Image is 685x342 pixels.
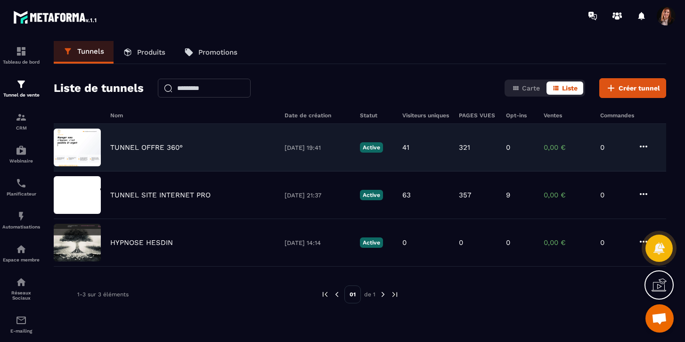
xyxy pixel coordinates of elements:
[54,176,101,214] img: image
[285,144,351,151] p: [DATE] 19:41
[16,244,27,255] img: automations
[110,238,173,247] p: HYPNOSE HESDIN
[544,191,591,199] p: 0,00 €
[2,105,40,138] a: formationformationCRM
[16,46,27,57] img: formation
[137,48,165,57] p: Produits
[77,291,129,298] p: 1-3 sur 3 éléments
[360,112,393,119] h6: Statut
[110,112,275,119] h6: Nom
[175,41,247,64] a: Promotions
[402,112,449,119] h6: Visiteurs uniques
[600,238,628,247] p: 0
[110,143,183,152] p: TUNNEL OFFRE 360°
[459,191,471,199] p: 357
[2,191,40,196] p: Planificateur
[2,92,40,98] p: Tunnel de vente
[459,238,463,247] p: 0
[16,178,27,189] img: scheduler
[2,171,40,204] a: schedulerschedulerPlanificateur
[360,190,383,200] p: Active
[285,112,351,119] h6: Date de création
[54,129,101,166] img: image
[506,81,546,95] button: Carte
[16,211,27,222] img: automations
[506,112,534,119] h6: Opt-ins
[321,290,329,299] img: prev
[333,290,341,299] img: prev
[544,143,591,152] p: 0,00 €
[2,72,40,105] a: formationformationTunnel de vente
[77,47,104,56] p: Tunnels
[110,191,211,199] p: TUNNEL SITE INTERNET PRO
[198,48,237,57] p: Promotions
[16,79,27,90] img: formation
[546,81,583,95] button: Liste
[506,238,510,247] p: 0
[285,239,351,246] p: [DATE] 14:14
[402,238,407,247] p: 0
[619,83,660,93] span: Créer tunnel
[544,112,591,119] h6: Ventes
[16,315,27,326] img: email
[599,78,666,98] button: Créer tunnel
[562,84,578,92] span: Liste
[600,143,628,152] p: 0
[459,143,470,152] p: 321
[544,238,591,247] p: 0,00 €
[54,41,114,64] a: Tunnels
[2,125,40,130] p: CRM
[402,191,411,199] p: 63
[459,112,497,119] h6: PAGES VUES
[344,285,361,303] p: 01
[2,269,40,308] a: social-networksocial-networkRéseaux Sociaux
[506,143,510,152] p: 0
[2,59,40,65] p: Tableau de bord
[506,191,510,199] p: 9
[13,8,98,25] img: logo
[114,41,175,64] a: Produits
[2,204,40,236] a: automationsautomationsAutomatisations
[2,138,40,171] a: automationsautomationsWebinaire
[54,224,101,261] img: image
[2,224,40,229] p: Automatisations
[285,192,351,199] p: [DATE] 21:37
[2,257,40,262] p: Espace membre
[2,308,40,341] a: emailemailE-mailing
[2,39,40,72] a: formationformationTableau de bord
[2,328,40,334] p: E-mailing
[54,79,144,98] h2: Liste de tunnels
[360,237,383,248] p: Active
[645,304,674,333] a: Ouvrir le chat
[360,142,383,153] p: Active
[364,291,375,298] p: de 1
[16,145,27,156] img: automations
[391,290,399,299] img: next
[16,277,27,288] img: social-network
[379,290,387,299] img: next
[522,84,540,92] span: Carte
[2,236,40,269] a: automationsautomationsEspace membre
[2,290,40,301] p: Réseaux Sociaux
[16,112,27,123] img: formation
[600,112,634,119] h6: Commandes
[402,143,409,152] p: 41
[600,191,628,199] p: 0
[2,158,40,163] p: Webinaire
